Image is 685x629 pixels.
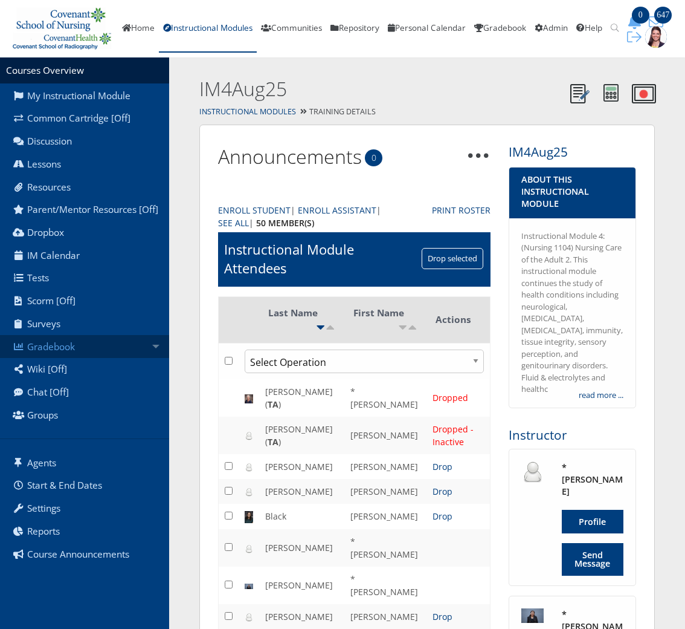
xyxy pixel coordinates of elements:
span: 647 [654,7,672,24]
span: 0 [632,7,649,24]
th: Actions [426,296,490,343]
a: Drop [433,510,452,522]
td: [PERSON_NAME] [259,529,344,567]
img: 2687_125_125.jpg [521,608,543,623]
b: TA [268,399,278,410]
a: Announcements0 [218,143,362,169]
img: Notes [570,84,590,103]
a: Drop [433,461,452,472]
td: [PERSON_NAME] [259,454,344,479]
td: [PERSON_NAME] [259,567,344,604]
h3: IM4Aug25 [509,143,636,161]
a: See All [218,217,249,229]
a: Print Roster [432,204,490,217]
td: [PERSON_NAME] [259,479,344,504]
td: [PERSON_NAME] [344,479,427,504]
a: Drop [433,486,452,497]
div: Dropped - Inactive [433,423,484,448]
button: 0 [623,15,645,29]
img: Calculator [603,84,619,102]
td: Black [259,504,344,529]
img: desc.png [408,325,417,330]
img: asc_active.png [316,325,326,330]
button: 647 [645,15,667,29]
td: [PERSON_NAME] ( ) [259,379,344,417]
a: Admin [530,5,572,53]
a: Repository [326,5,384,53]
a: Profile [562,510,623,533]
a: Enroll Assistant [298,204,376,217]
td: [PERSON_NAME] ( ) [259,417,344,454]
a: Instructional Modules [199,106,296,117]
a: 0 [623,15,645,27]
a: Send Message [562,543,623,575]
span: 0 [365,149,382,166]
div: Training Details [169,103,685,121]
h1: Instructional Module Attendees [224,240,408,278]
a: Gradebook [470,5,530,53]
td: [PERSON_NAME] [344,417,427,454]
div: Dropped [433,391,484,404]
div: Instructional Module 4: (Nursing 1104) Nursing Care of the Adult 2. This instructional module con... [521,230,623,396]
th: Last Name [259,296,344,343]
td: *[PERSON_NAME] [344,567,427,604]
h4: About This Instructional Module [521,174,623,210]
a: 647 [645,15,667,27]
a: Drop [433,611,452,622]
b: TA [268,436,278,448]
a: read more ... [579,389,623,402]
h2: IM4Aug25 [199,76,564,103]
h4: *[PERSON_NAME] [562,461,623,498]
a: Instructional Modules [159,5,257,53]
a: Enroll Student [218,204,291,217]
td: *[PERSON_NAME] [344,529,427,567]
a: Personal Calendar [384,5,470,53]
div: | | | [218,204,414,229]
img: user_64.png [521,461,543,483]
a: Home [118,5,159,53]
input: Drop selected [422,248,483,269]
a: Help [572,5,606,53]
h3: Instructor [509,426,636,444]
a: Communities [257,5,326,53]
td: [PERSON_NAME] [344,454,427,479]
td: *[PERSON_NAME] [344,379,427,417]
img: asc.png [398,325,408,330]
a: Courses Overview [6,64,84,77]
img: desc.png [326,325,335,330]
th: First Name [344,296,427,343]
td: [PERSON_NAME] [259,604,344,629]
td: [PERSON_NAME] [344,604,427,629]
td: [PERSON_NAME] [344,504,427,529]
img: Record Video Note [632,84,656,103]
img: 1943_125_125.jpg [645,26,667,48]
